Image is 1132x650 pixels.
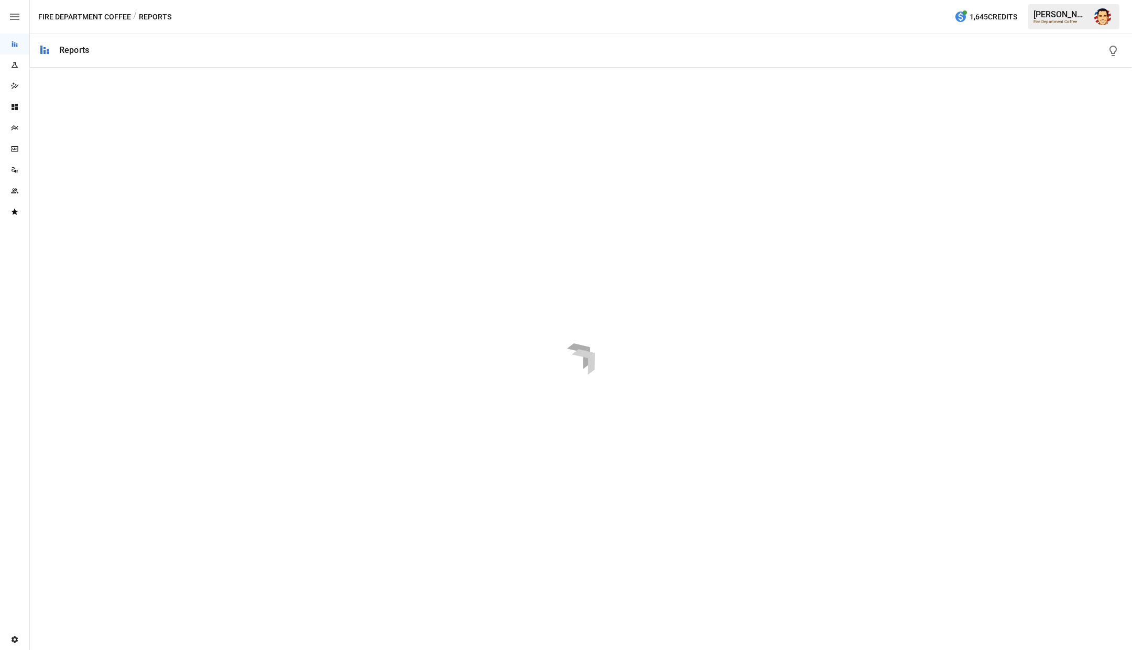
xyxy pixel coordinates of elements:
[950,7,1021,27] button: 1,645Credits
[567,343,594,375] img: drivepoint-animation.ef608ccb.svg
[1033,9,1088,19] div: [PERSON_NAME]
[1088,2,1117,31] button: Austin Gardner-Smith
[38,10,131,24] button: Fire Department Coffee
[1094,8,1111,25] img: Austin Gardner-Smith
[59,45,89,55] div: Reports
[970,10,1017,24] span: 1,645 Credits
[1033,19,1088,24] div: Fire Department Coffee
[133,10,137,24] div: /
